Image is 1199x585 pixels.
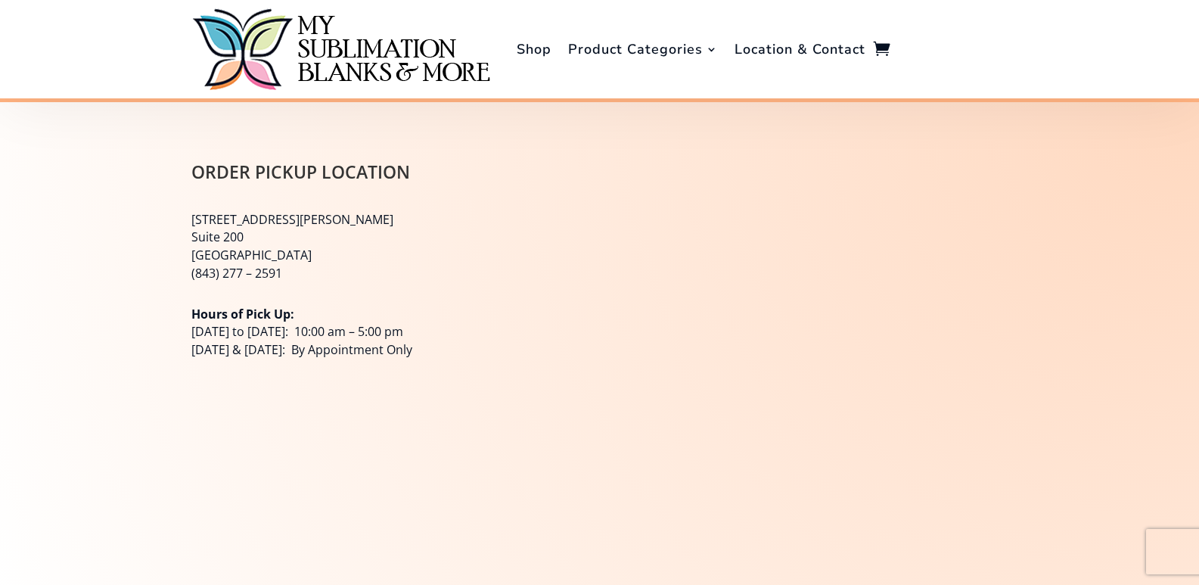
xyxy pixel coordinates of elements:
a: Location & Contact [735,4,865,95]
a: Shop [517,4,551,95]
p: [STREET_ADDRESS][PERSON_NAME] Suite 200 [GEOGRAPHIC_DATA] (843) 277 – 2591‬ [191,211,491,283]
a: Product Categories [568,4,718,95]
p: [DATE] to [DATE]: 10:00 am – 5:00 pm [DATE] & [DATE]: By Appointment Only [191,306,491,359]
strong: Hours of Pick Up: [191,306,294,322]
h2: Order Pickup Location [191,163,491,188]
